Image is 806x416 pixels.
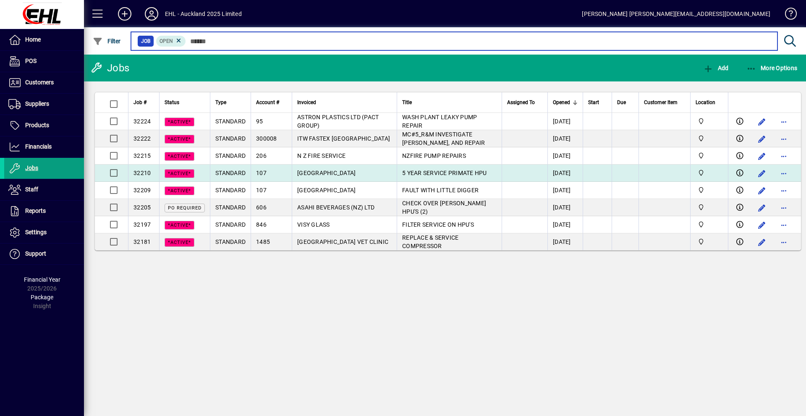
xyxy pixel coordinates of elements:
a: POS [4,51,84,72]
td: [DATE] [547,130,583,147]
a: Settings [4,222,84,243]
button: Edit [755,167,769,180]
div: Location [696,98,723,107]
div: Jobs [90,61,129,75]
span: Support [25,250,46,257]
span: Location [696,98,715,107]
span: PO REQUIRED [168,205,201,211]
span: VISY GLASS [297,221,330,228]
span: REPLACE & SERVICE COMPRESSOR [402,234,458,249]
span: Open [160,38,173,44]
span: Due [617,98,626,107]
span: 107 [256,187,267,194]
span: POS [25,58,37,64]
button: Profile [138,6,165,21]
span: Job # [133,98,147,107]
span: STANDARD [215,221,246,228]
button: More options [777,167,790,180]
span: 32215 [133,152,151,159]
span: Customer Item [644,98,678,107]
td: [DATE] [547,216,583,233]
span: CHECK OVER [PERSON_NAME] HPU'S (2) [402,200,486,215]
span: Financials [25,143,52,150]
span: EHL AUCKLAND [696,237,723,246]
td: [DATE] [547,165,583,182]
a: Staff [4,179,84,200]
span: EHL AUCKLAND [696,203,723,212]
a: Suppliers [4,94,84,115]
div: EHL - Auckland 2025 Limited [165,7,242,21]
span: [GEOGRAPHIC_DATA] [297,187,356,194]
span: Add [703,65,728,71]
span: Staff [25,186,38,193]
span: FAULT WITH LITTLE DIGGER [402,187,479,194]
span: Invoiced [297,98,316,107]
div: [PERSON_NAME] [PERSON_NAME][EMAIL_ADDRESS][DOMAIN_NAME] [582,7,770,21]
span: Opened [553,98,570,107]
span: 32205 [133,204,151,211]
span: Products [25,122,49,128]
span: NZFIRE PUMP REPAIRS [402,152,466,159]
span: EHL AUCKLAND [696,168,723,178]
td: [DATE] [547,113,583,130]
button: More options [777,184,790,197]
a: Support [4,243,84,264]
span: EHL AUCKLAND [696,151,723,160]
span: Start [588,98,599,107]
span: [GEOGRAPHIC_DATA] VET CLINIC [297,238,388,245]
span: Suppliers [25,100,49,107]
td: [DATE] [547,147,583,165]
span: N Z FIRE SERVICE [297,152,345,159]
button: Edit [755,201,769,215]
span: Home [25,36,41,43]
button: More options [777,235,790,249]
span: 95 [256,118,263,125]
td: [DATE] [547,233,583,250]
span: 1485 [256,238,270,245]
span: Customers [25,79,54,86]
button: Edit [755,149,769,163]
span: 107 [256,170,267,176]
span: WASH PLANT LEAKY PUMP REPAIR [402,114,477,129]
mat-chip: Open Status: Open [156,36,186,47]
span: Filter [93,38,121,44]
span: 32224 [133,118,151,125]
span: STANDARD [215,135,246,142]
a: Reports [4,201,84,222]
span: 206 [256,152,267,159]
span: 606 [256,204,267,211]
span: Type [215,98,226,107]
span: 846 [256,221,267,228]
span: Reports [25,207,46,214]
div: Opened [553,98,578,107]
div: Assigned To [507,98,542,107]
a: Home [4,29,84,50]
div: Customer Item [644,98,685,107]
span: 32222 [133,135,151,142]
button: More options [777,201,790,215]
span: Job [141,37,150,45]
a: Customers [4,72,84,93]
span: EHL AUCKLAND [696,186,723,195]
button: Filter [91,34,123,49]
a: Products [4,115,84,136]
span: 32181 [133,238,151,245]
button: More Options [744,60,800,76]
span: STANDARD [215,118,246,125]
span: Status [165,98,179,107]
span: FILTER SERVICE ON HPU'S [402,221,474,228]
span: ASAHI BEVERAGES (NZ) LTD [297,204,374,211]
span: Title [402,98,412,107]
span: More Options [746,65,798,71]
button: More options [777,218,790,232]
td: [DATE] [547,199,583,216]
a: Financials [4,136,84,157]
span: 32209 [133,187,151,194]
button: Edit [755,184,769,197]
span: STANDARD [215,238,246,245]
button: Edit [755,132,769,146]
span: EHL AUCKLAND [696,117,723,126]
span: STANDARD [215,187,246,194]
button: Add [701,60,730,76]
button: More options [777,132,790,146]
